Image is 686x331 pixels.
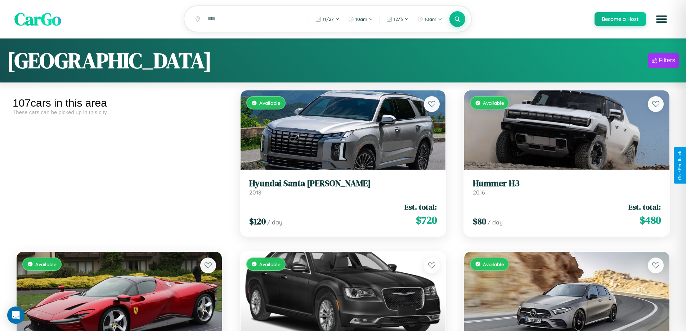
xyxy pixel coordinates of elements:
[383,13,412,25] button: 12/3
[14,7,61,31] span: CarGo
[414,13,446,25] button: 10am
[483,261,504,267] span: Available
[659,57,675,64] div: Filters
[473,189,485,196] span: 2016
[648,53,679,68] button: Filters
[249,178,437,196] a: Hyundai Santa [PERSON_NAME]2018
[425,16,436,22] span: 10am
[259,261,281,267] span: Available
[312,13,343,25] button: 11/27
[249,178,437,189] h3: Hyundai Santa [PERSON_NAME]
[345,13,377,25] button: 10am
[488,219,503,226] span: / day
[473,178,661,189] h3: Hummer H3
[628,202,661,212] span: Est. total:
[7,46,212,75] h1: [GEOGRAPHIC_DATA]
[473,215,486,227] span: $ 80
[483,100,504,106] span: Available
[7,307,24,324] div: Open Intercom Messenger
[651,9,672,29] button: Open menu
[416,213,437,227] span: $ 720
[394,16,403,22] span: 12 / 3
[249,189,261,196] span: 2018
[640,213,661,227] span: $ 480
[404,202,437,212] span: Est. total:
[595,12,646,26] button: Become a Host
[473,178,661,196] a: Hummer H32016
[13,109,226,115] div: These cars can be picked up in this city.
[35,261,57,267] span: Available
[677,151,682,180] div: Give Feedback
[13,97,226,109] div: 107 cars in this area
[259,100,281,106] span: Available
[249,215,266,227] span: $ 120
[355,16,367,22] span: 10am
[267,219,282,226] span: / day
[323,16,334,22] span: 11 / 27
